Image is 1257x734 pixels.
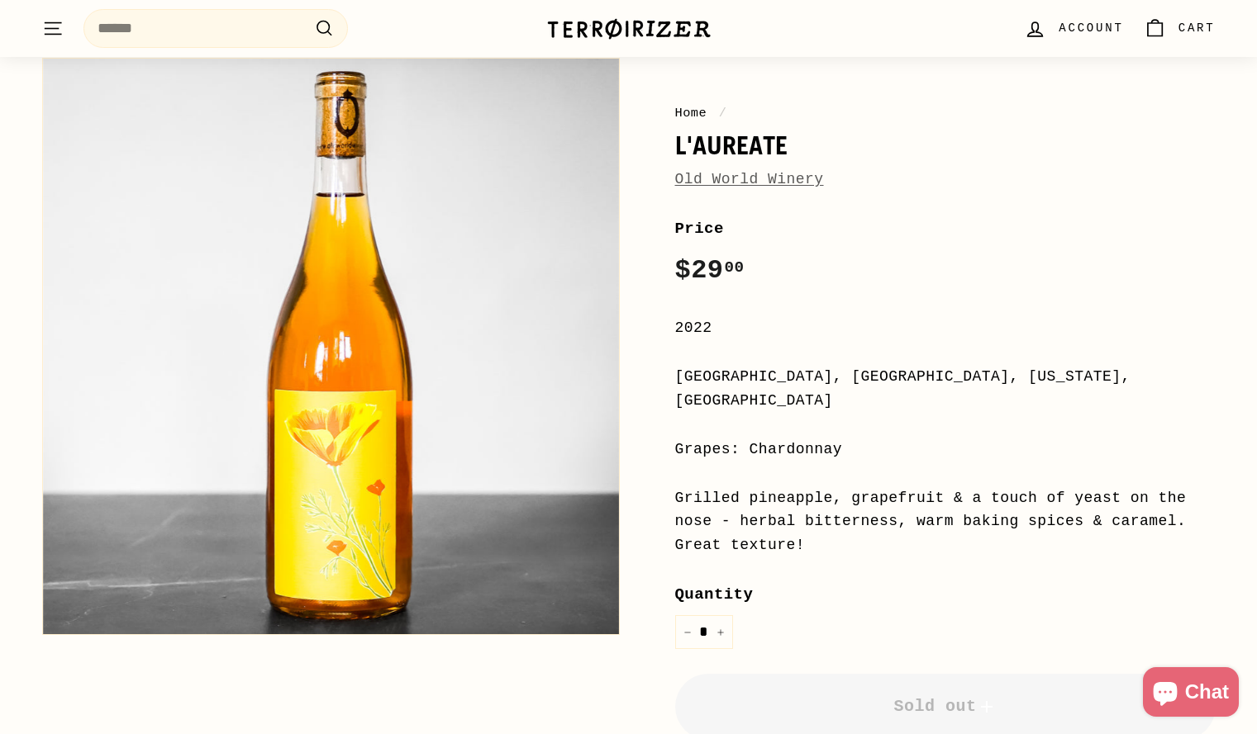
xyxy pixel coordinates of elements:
label: Price [675,216,1216,241]
h1: L'Aureate [675,131,1216,159]
span: Cart [1178,19,1216,37]
a: Old World Winery [675,171,824,187]
a: Cart [1134,4,1226,53]
input: quantity [675,615,733,649]
nav: breadcrumbs [675,103,1216,123]
span: Sold out [893,697,996,716]
inbox-online-store-chat: Shopify online store chat [1138,667,1244,721]
label: Quantity [675,582,1216,607]
img: L'Aureate [43,59,619,634]
a: Home [675,106,707,121]
div: 2022 [675,316,1216,340]
div: [GEOGRAPHIC_DATA], [GEOGRAPHIC_DATA], [US_STATE], [GEOGRAPHIC_DATA] [675,365,1216,413]
a: Account [1014,4,1133,53]
span: / [715,106,731,121]
span: Account [1059,19,1123,37]
button: Increase item quantity by one [708,615,733,649]
button: Reduce item quantity by one [675,615,700,649]
sup: 00 [724,258,744,277]
span: $29 [675,255,745,286]
div: Grapes: Chardonnay [675,438,1216,462]
div: Grilled pineapple, grapefruit & a touch of yeast on the nose - herbal bitterness, warm baking spi... [675,486,1216,557]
